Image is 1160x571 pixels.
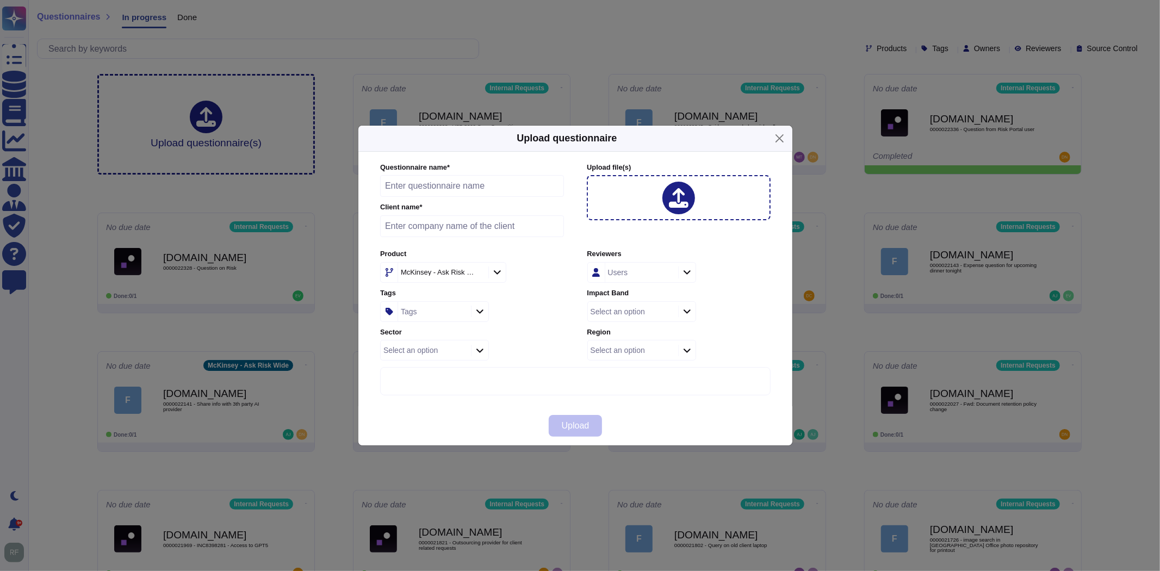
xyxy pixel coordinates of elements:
label: Impact Band [587,290,771,297]
div: Select an option [591,346,645,354]
div: Select an option [383,346,438,354]
span: Upload [562,421,590,430]
h5: Upload questionnaire [517,131,617,146]
span: Upload file (s) [587,163,631,171]
label: Questionnaire name [380,164,564,171]
div: McKinsey - Ask Risk Wide [401,269,475,276]
input: Enter questionnaire name [380,175,564,197]
input: Enter company name of the client [380,215,564,237]
div: Tags [401,308,417,315]
div: Users [608,269,628,276]
label: Client name [380,204,564,211]
div: Select an option [591,308,645,315]
label: Product [380,251,563,258]
label: Region [587,329,771,336]
button: Upload [549,415,603,437]
button: Close [771,130,788,147]
label: Sector [380,329,563,336]
label: Tags [380,290,563,297]
label: Reviewers [587,251,771,258]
